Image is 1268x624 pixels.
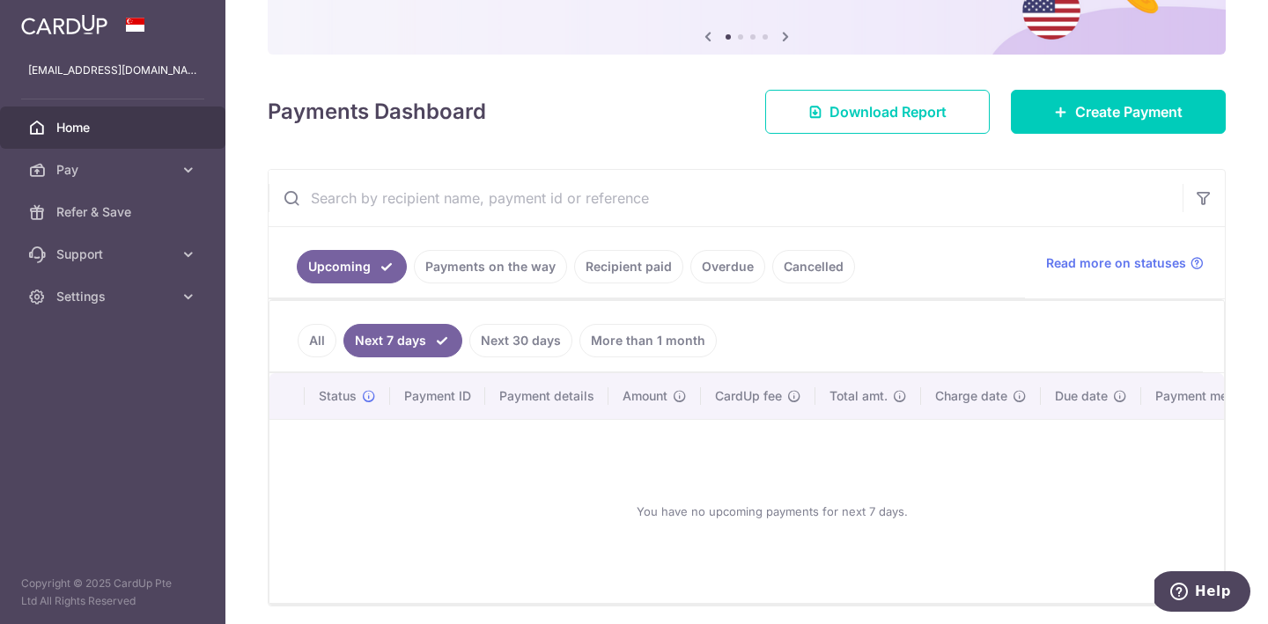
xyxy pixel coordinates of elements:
[829,387,888,405] span: Total amt.
[56,161,173,179] span: Pay
[1011,90,1226,134] a: Create Payment
[715,387,782,405] span: CardUp fee
[56,288,173,305] span: Settings
[623,387,667,405] span: Amount
[485,373,608,419] th: Payment details
[935,387,1007,405] span: Charge date
[291,434,1254,589] div: You have no upcoming payments for next 7 days.
[1075,101,1183,122] span: Create Payment
[579,324,717,357] a: More than 1 month
[28,62,197,79] p: [EMAIL_ADDRESS][DOMAIN_NAME]
[414,250,567,283] a: Payments on the way
[298,324,336,357] a: All
[1154,571,1250,615] iframe: Opens a widget where you can find more information
[319,387,357,405] span: Status
[772,250,855,283] a: Cancelled
[268,96,486,128] h4: Payments Dashboard
[297,250,407,283] a: Upcoming
[56,119,173,136] span: Home
[690,250,765,283] a: Overdue
[1046,254,1204,272] a: Read more on statuses
[829,101,947,122] span: Download Report
[21,14,107,35] img: CardUp
[765,90,990,134] a: Download Report
[343,324,462,357] a: Next 7 days
[269,170,1183,226] input: Search by recipient name, payment id or reference
[1055,387,1108,405] span: Due date
[574,250,683,283] a: Recipient paid
[56,203,173,221] span: Refer & Save
[56,246,173,263] span: Support
[390,373,485,419] th: Payment ID
[469,324,572,357] a: Next 30 days
[1046,254,1186,272] span: Read more on statuses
